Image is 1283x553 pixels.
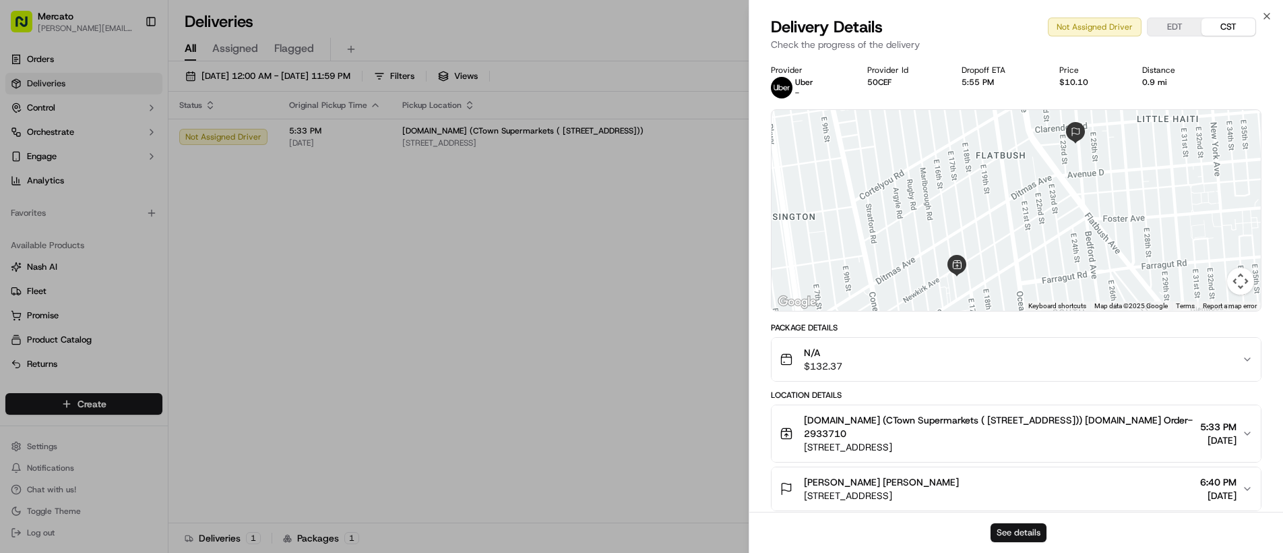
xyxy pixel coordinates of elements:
p: Uber [795,77,813,88]
span: $132.37 [804,359,842,373]
div: Start new chat [46,129,221,142]
span: 5:33 PM [1200,420,1237,434]
span: [STREET_ADDRESS] [804,440,1195,454]
div: 💻 [114,197,125,208]
span: - [795,88,799,98]
span: [PERSON_NAME] [PERSON_NAME] [804,475,959,489]
img: Google [775,293,819,311]
span: Map data ©2025 Google [1094,302,1168,310]
span: API Documentation [127,196,216,209]
div: 0.9 mi [1142,77,1208,88]
button: [PERSON_NAME] [PERSON_NAME][STREET_ADDRESS]6:40 PM[DATE] [772,467,1261,511]
button: N/A$132.37 [772,338,1261,381]
div: Distance [1142,65,1208,76]
button: [DOMAIN_NAME] (CTown Supermarkets ( [STREET_ADDRESS])) [DOMAIN_NAME] Order-2933710[STREET_ADDRESS... [772,405,1261,462]
span: Pylon [134,229,163,239]
p: Welcome 👋 [13,54,245,76]
span: Knowledge Base [27,196,103,209]
input: Got a question? Start typing here... [35,87,243,101]
div: Price [1059,65,1121,76]
div: Dropoff ETA [962,65,1038,76]
div: $10.10 [1059,77,1121,88]
button: EDT [1148,18,1201,36]
button: 50CEF [867,77,891,88]
span: [DOMAIN_NAME] (CTown Supermarkets ( [STREET_ADDRESS])) [DOMAIN_NAME] Order-2933710 [804,413,1195,440]
button: Start new chat [229,133,245,149]
a: Report a map error [1203,302,1257,310]
p: Check the progress of the delivery [771,38,1261,51]
span: N/A [804,346,842,359]
span: [STREET_ADDRESS] [804,489,959,502]
div: Location Details [771,390,1261,401]
div: Package Details [771,322,1261,333]
div: We're available if you need us! [46,142,170,153]
a: Open this area in Google Maps (opens a new window) [775,293,819,311]
div: Provider Id [867,65,941,76]
img: uber-new-logo.jpeg [771,77,792,98]
div: Provider [771,65,846,76]
span: [DATE] [1200,434,1237,447]
img: 1736555255976-a54dd68f-1ca7-489b-9aae-adbdc363a1c4 [13,129,38,153]
a: 💻API Documentation [108,190,222,214]
a: Powered byPylon [95,228,163,239]
span: Delivery Details [771,16,883,38]
a: 📗Knowledge Base [8,190,108,214]
div: 5:55 PM [962,77,1038,88]
button: Keyboard shortcuts [1028,301,1086,311]
button: CST [1201,18,1255,36]
a: Terms (opens in new tab) [1176,302,1195,310]
span: 6:40 PM [1200,475,1237,489]
button: Map camera controls [1227,268,1254,295]
img: Nash [13,13,40,40]
div: 📗 [13,197,24,208]
span: [DATE] [1200,489,1237,502]
button: See details [991,523,1046,542]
